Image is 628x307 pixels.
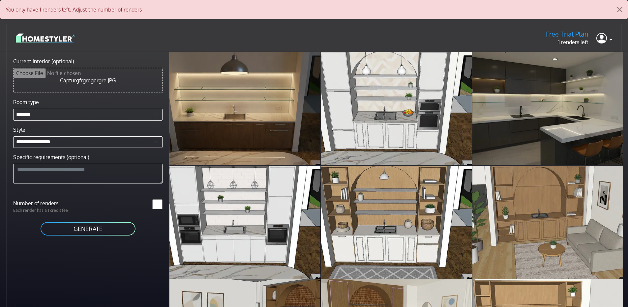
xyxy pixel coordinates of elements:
button: GENERATE [40,221,136,236]
h5: Free Trial Plan [546,30,588,38]
label: Style [13,126,25,134]
label: Room type [13,98,39,106]
label: Specific requirements (optional) [13,153,89,161]
button: Close [612,0,628,19]
label: Number of renders [9,199,88,207]
label: Current interior (optional) [13,57,74,65]
img: logo-3de290ba35641baa71223ecac5eacb59cb85b4c7fdf211dc9aaecaaee71ea2f8.svg [16,32,75,44]
p: 1 renders left [546,38,588,46]
p: Each render has a 1 credit fee [9,207,88,213]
